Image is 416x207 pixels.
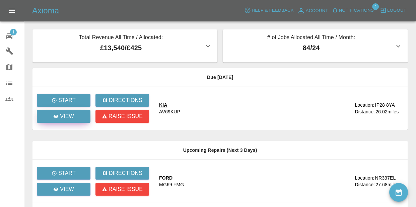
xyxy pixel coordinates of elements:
[228,43,394,53] p: 84 / 24
[389,183,408,202] button: availability
[306,7,328,15] span: Account
[4,3,20,19] button: Open drawer
[223,29,408,63] button: # of Jobs Allocated All Time / Month:84/24
[228,33,394,43] p: # of Jobs Allocated All Time / Month:
[37,94,90,107] button: Start
[159,181,184,188] div: MG69 FMG
[60,185,74,193] p: View
[32,5,59,16] h5: Axioma
[37,110,90,123] a: View
[109,185,143,193] p: Raise issue
[37,183,90,196] a: View
[95,183,149,196] button: Raise issue
[295,5,330,16] a: Account
[159,175,184,181] div: FORD
[159,102,349,115] a: KIAAV69KUP
[355,175,402,188] a: Location:NR337ELDistance:27.68miles
[32,68,408,87] th: Due [DATE]
[109,96,142,104] p: Directions
[387,7,406,14] span: Logout
[339,7,374,14] span: Notifications
[38,43,204,53] p: £13,540 / £425
[355,175,374,181] div: Location:
[375,102,395,108] div: IP28 8YA
[375,181,402,188] div: 27.68 miles
[355,102,374,108] div: Location:
[355,181,375,188] div: Distance:
[10,29,17,35] span: 1
[58,169,76,177] p: Start
[372,3,379,10] span: 4
[242,5,295,16] button: Help & Feedback
[60,112,74,120] p: View
[95,167,149,180] button: Directions
[95,94,149,107] button: Directions
[159,175,349,188] a: FORDMG69 FMG
[355,102,402,115] a: Location:IP28 8YADistance:26.02miles
[37,167,90,180] button: Start
[375,175,396,181] div: NR337EL
[109,169,142,177] p: Directions
[109,112,143,120] p: Raise issue
[159,108,180,115] div: AV69KUP
[58,96,76,104] p: Start
[32,29,217,63] button: Total Revenue All Time / Allocated:£13,540/£425
[252,7,293,14] span: Help & Feedback
[355,108,375,115] div: Distance:
[32,141,408,160] th: Upcoming Repairs (Next 3 Days)
[378,5,408,16] button: Logout
[159,102,180,108] div: KIA
[330,5,375,16] button: Notifications
[38,33,204,43] p: Total Revenue All Time / Allocated:
[95,110,149,123] button: Raise issue
[375,108,402,115] div: 26.02 miles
